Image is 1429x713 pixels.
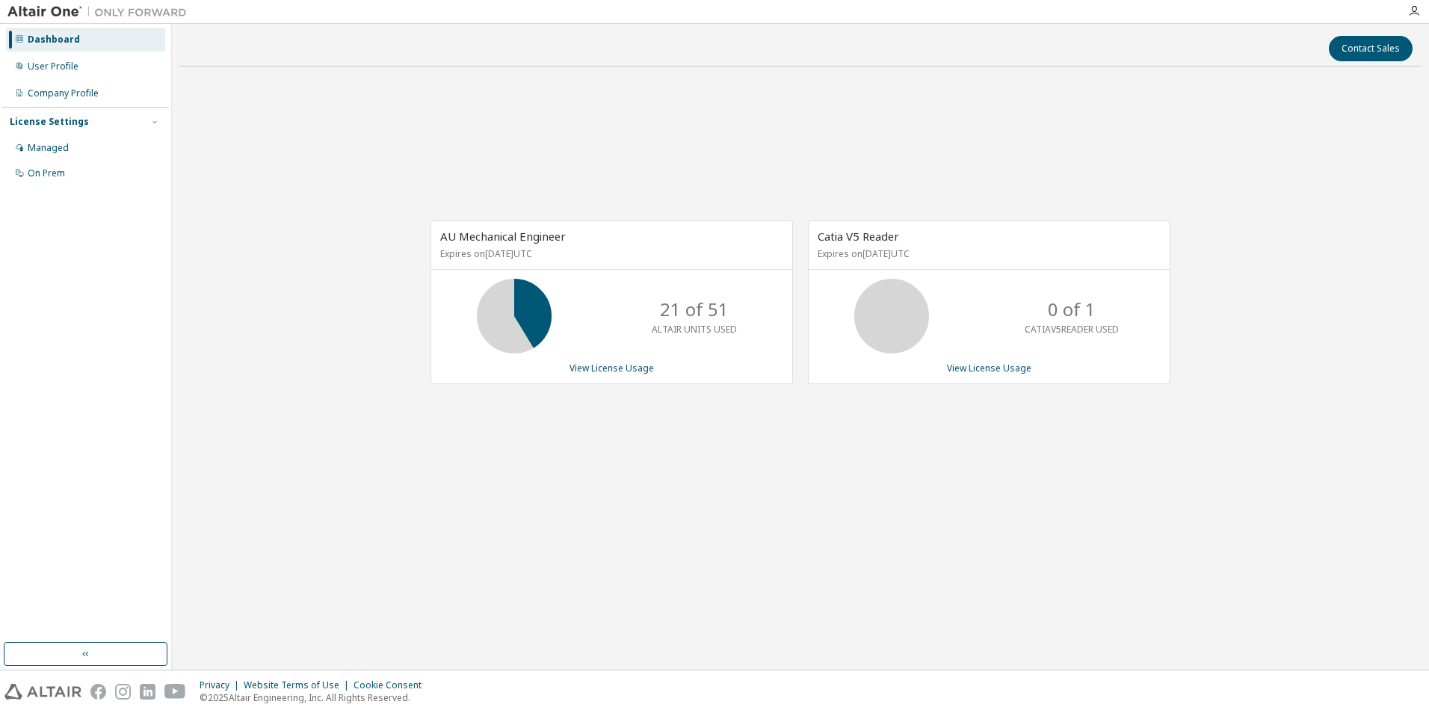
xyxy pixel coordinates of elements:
div: License Settings [10,116,89,128]
p: 0 of 1 [1048,297,1096,322]
img: Altair One [7,4,194,19]
p: 21 of 51 [660,297,729,322]
div: Cookie Consent [354,679,430,691]
div: Privacy [200,679,244,691]
p: Expires on [DATE] UTC [818,247,1157,260]
span: Catia V5 Reader [818,229,899,244]
a: View License Usage [570,362,654,374]
button: Contact Sales [1329,36,1413,61]
img: altair_logo.svg [4,684,81,700]
div: Dashboard [28,34,80,46]
img: facebook.svg [90,684,106,700]
img: youtube.svg [164,684,186,700]
span: AU Mechanical Engineer [440,229,566,244]
img: linkedin.svg [140,684,155,700]
div: Website Terms of Use [244,679,354,691]
p: Expires on [DATE] UTC [440,247,780,260]
p: ALTAIR UNITS USED [652,323,737,336]
p: © 2025 Altair Engineering, Inc. All Rights Reserved. [200,691,430,704]
div: Company Profile [28,87,99,99]
div: Managed [28,142,69,154]
a: View License Usage [947,362,1031,374]
p: CATIAV5READER USED [1025,323,1119,336]
div: User Profile [28,61,78,72]
img: instagram.svg [115,684,131,700]
div: On Prem [28,167,65,179]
